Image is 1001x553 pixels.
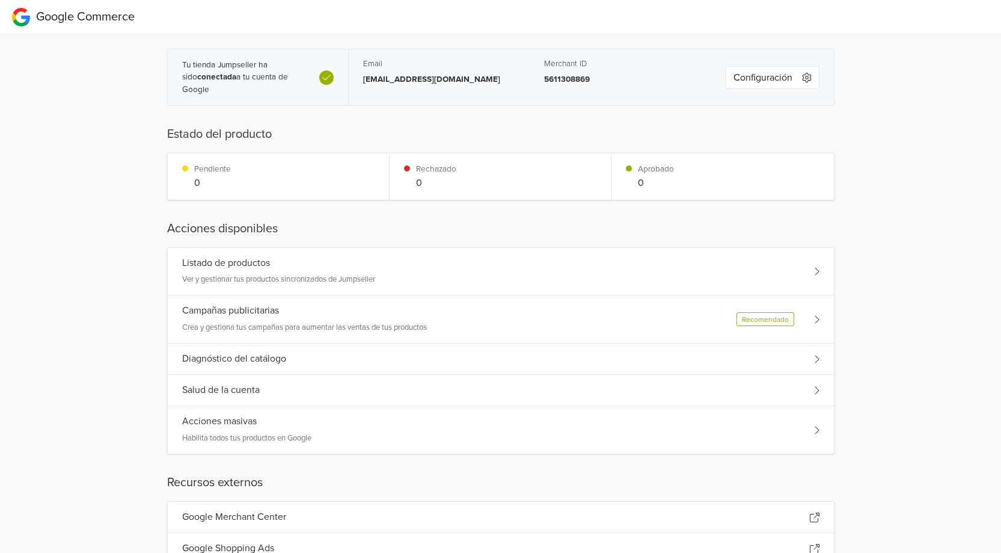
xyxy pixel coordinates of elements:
[168,295,834,344] div: Campañas publicitariasCrea y gestiona tus campañas para aumentar las ventas de tus productosRecom...
[363,73,515,85] p: [EMAIL_ADDRESS][DOMAIN_NAME]
[168,375,834,406] div: Salud de la cuenta
[182,59,302,96] p: Tu tienda Jumpseller ha sido a tu cuenta de Google
[638,163,674,175] p: Aprobado
[36,10,135,24] span: Google Commerce
[168,502,834,533] div: Google Merchant Center
[182,433,311,445] p: Habilita todos tus productos en Google
[182,416,257,427] h5: Acciones masivas
[168,153,390,199] div: Pendiente0
[167,220,834,238] h5: Acciones disponibles
[197,72,236,82] b: conectada
[182,353,286,365] h5: Diagnóstico del catálogo
[182,274,375,286] p: Ver y gestionar tus productos sincronizados de Jumpseller
[363,59,515,69] h5: Email
[390,153,611,199] div: Rechazado0
[416,176,456,190] p: 0
[182,305,279,317] h5: Campañas publicitarias
[726,66,819,89] button: Configuración
[168,248,834,296] div: Listado de productosVer y gestionar tus productos sincronizados de Jumpseller
[736,312,794,326] div: Recomendado
[168,344,834,375] div: Diagnóstico del catálogo
[168,406,834,454] div: Acciones masivasHabilita todos tus productos en Google
[194,163,231,175] p: Pendiente
[182,511,286,523] h5: Google Merchant Center
[194,176,231,190] p: 0
[544,59,696,69] h5: Merchant ID
[638,176,674,190] p: 0
[182,258,270,269] h5: Listado de productos
[167,474,834,492] h5: Recursos externos
[167,125,834,143] h5: Estado del producto
[544,73,696,85] p: 5611308869
[182,385,260,396] h5: Salud de la cuenta
[611,153,833,199] div: Aprobado0
[182,322,427,334] p: Crea y gestiona tus campañas para aumentar las ventas de tus productos
[416,163,456,175] p: Rechazado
